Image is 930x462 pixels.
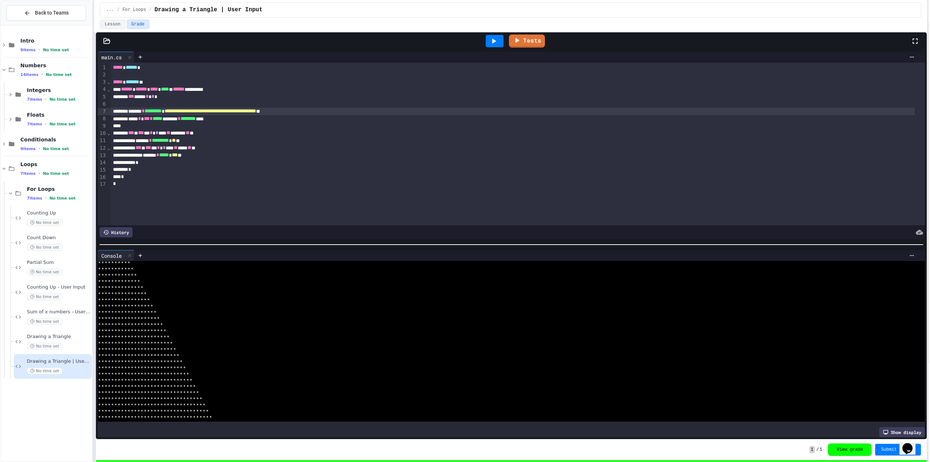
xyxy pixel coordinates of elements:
span: Fold line [107,145,110,151]
span: For Loops [27,186,90,192]
button: Submit Answer [875,444,921,455]
div: 13 [98,152,107,159]
div: 3 [98,79,107,86]
span: 7 items [27,122,42,126]
div: 7 [98,108,107,115]
span: No time set [43,146,69,151]
span: Fold line [107,87,110,92]
span: / [816,447,819,453]
div: 8 [98,115,107,122]
span: / [117,7,120,13]
div: Console [98,250,134,261]
div: Console [98,252,125,260]
span: • [39,170,40,176]
span: No time set [43,171,69,176]
div: 15 [98,166,107,174]
div: 16 [98,174,107,181]
span: 1 [809,446,815,453]
span: Partial Sum [27,260,90,266]
span: Loops [20,161,90,168]
span: Counting Up - User Input [27,284,90,290]
div: 6 [98,101,107,108]
span: Numbers [20,62,90,69]
span: 9 items [20,146,36,151]
span: No time set [27,367,62,374]
span: No time set [49,122,76,126]
span: Submit Answer [881,447,915,453]
span: No time set [49,196,76,201]
span: / [149,7,151,13]
span: Sum of x numbers - User Input [27,309,90,315]
div: History [100,227,133,237]
span: Counting Up [27,210,90,216]
span: 7 items [27,97,42,102]
button: Grade [127,20,149,29]
span: No time set [27,318,62,325]
span: Count Down [27,235,90,241]
span: Fold line [107,130,110,136]
div: Show display [879,427,925,437]
span: • [39,146,40,152]
span: 1 [820,447,822,453]
span: Integers [27,87,90,93]
div: 9 [98,122,107,130]
span: 9 items [20,48,36,52]
span: ... [106,7,114,13]
span: No time set [49,97,76,102]
button: View grade [828,443,872,456]
span: Intro [20,37,90,44]
span: 7 items [27,196,42,201]
span: Drawing a Triangle [27,334,90,340]
span: No time set [27,293,62,300]
span: Floats [27,112,90,118]
span: Back to Teams [35,9,69,17]
div: 4 [98,86,107,93]
span: No time set [27,244,62,251]
span: • [45,121,46,127]
iframe: chat widget [899,433,923,455]
div: main.cs [98,52,134,63]
span: 14 items [20,72,39,77]
span: 7 items [20,171,36,176]
div: 2 [98,71,107,79]
span: No time set [27,269,62,276]
button: Back to Teams [7,5,86,21]
div: 17 [98,181,107,188]
div: 1 [98,64,107,71]
div: 14 [98,159,107,166]
a: Tests [509,35,545,48]
span: • [39,47,40,53]
span: Drawing a Triangle | User Input [27,358,90,365]
span: For Loops [122,7,146,13]
span: • [41,72,43,77]
span: • [45,96,46,102]
div: 11 [98,137,107,144]
button: Lesson [100,20,125,29]
span: Fold line [107,79,110,85]
div: 10 [98,130,107,137]
span: • [45,195,46,201]
span: Drawing a Triangle | User Input [154,5,263,14]
div: main.cs [98,53,125,61]
span: No time set [27,343,62,350]
div: 12 [98,145,107,152]
span: Conditionals [20,136,90,143]
div: 5 [98,93,107,101]
span: No time set [27,219,62,226]
span: No time set [43,48,69,52]
span: No time set [46,72,72,77]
